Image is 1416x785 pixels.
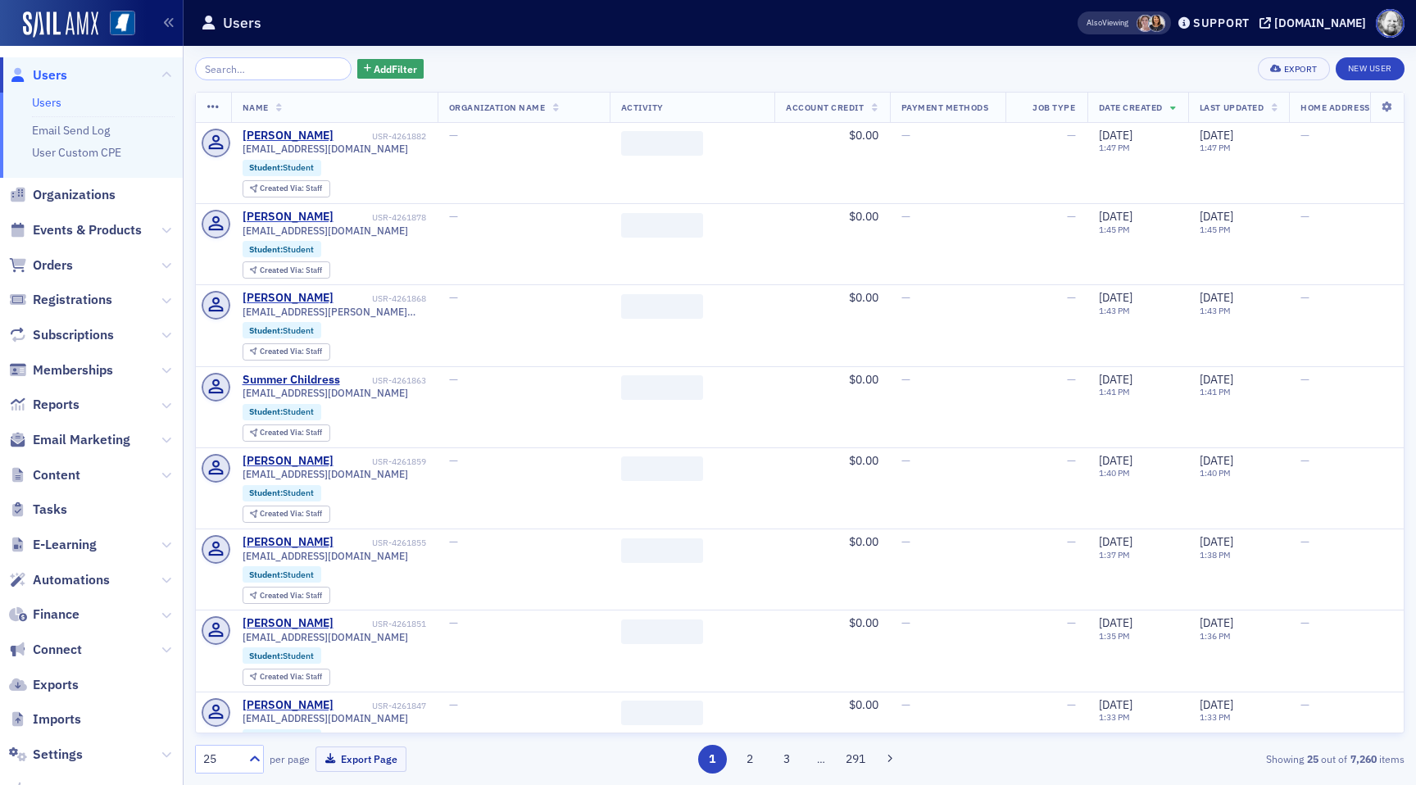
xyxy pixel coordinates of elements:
span: [DATE] [1200,615,1233,630]
a: Email Send Log [32,123,110,138]
span: — [449,128,458,143]
div: 25 [203,751,239,768]
span: ‌ [621,131,703,156]
span: — [901,209,910,224]
span: Noma Burge [1148,15,1165,32]
a: Student:Student [249,406,314,417]
span: Created Via : [260,508,306,519]
a: E-Learning [9,536,97,554]
span: Date Created [1099,102,1163,113]
a: [PERSON_NAME] [243,454,334,469]
div: USR-4261878 [336,212,426,223]
span: [DATE] [1200,534,1233,549]
span: — [1300,372,1309,387]
div: Created Via: Staff [243,587,330,604]
span: — [1300,128,1309,143]
a: Exports [9,676,79,694]
a: [PERSON_NAME] [243,129,334,143]
span: Registrations [33,291,112,309]
span: ‌ [621,375,703,400]
a: [PERSON_NAME] [243,291,334,306]
span: Created Via : [260,183,306,193]
span: — [449,290,458,305]
div: Showing out of items [1013,751,1405,766]
a: Summer Childress [243,373,340,388]
div: Staff [260,184,322,193]
span: [DATE] [1200,372,1233,387]
img: SailAMX [23,11,98,38]
span: — [1067,534,1076,549]
span: [DATE] [1099,372,1132,387]
time: 1:45 PM [1099,224,1130,235]
span: Organization Name [449,102,546,113]
time: 1:41 PM [1099,386,1130,397]
span: E-Learning [33,536,97,554]
span: $0.00 [849,128,878,143]
span: Profile [1376,9,1405,38]
a: Automations [9,571,110,589]
a: Settings [9,746,83,764]
img: SailAMX [110,11,135,36]
span: — [1067,697,1076,712]
span: — [1067,290,1076,305]
span: Activity [621,102,664,113]
span: [DATE] [1200,209,1233,224]
div: Staff [260,510,322,519]
span: — [1067,453,1076,468]
div: Also [1087,17,1102,28]
span: [EMAIL_ADDRESS][DOMAIN_NAME] [243,143,408,155]
span: [DATE] [1200,290,1233,305]
span: Last Updated [1200,102,1264,113]
span: — [1067,209,1076,224]
a: Content [9,466,80,484]
time: 1:35 PM [1099,630,1130,642]
button: [DOMAIN_NAME] [1259,17,1372,29]
span: Events & Products [33,221,142,239]
span: [EMAIL_ADDRESS][DOMAIN_NAME] [243,387,408,399]
span: — [1300,290,1309,305]
span: Imports [33,710,81,728]
span: [DATE] [1200,128,1233,143]
div: Staff [260,592,322,601]
span: [DATE] [1099,209,1132,224]
a: View Homepage [98,11,135,39]
a: Student:Student [249,732,314,742]
span: $0.00 [849,209,878,224]
span: Student : [249,731,283,742]
span: Student : [249,161,283,173]
time: 1:43 PM [1200,305,1231,316]
span: [EMAIL_ADDRESS][DOMAIN_NAME] [243,468,408,480]
div: [PERSON_NAME] [243,698,334,713]
span: — [901,615,910,630]
a: [PERSON_NAME] [243,535,334,550]
span: — [901,372,910,387]
span: Exports [33,676,79,694]
a: Email Marketing [9,431,130,449]
div: Staff [260,347,322,356]
span: — [449,209,458,224]
div: USR-4261882 [336,131,426,142]
span: $0.00 [849,615,878,630]
a: Organizations [9,186,116,204]
a: [PERSON_NAME] [243,616,334,631]
div: Student: [243,322,322,338]
time: 1:40 PM [1200,467,1231,479]
span: $0.00 [849,534,878,549]
span: Created Via : [260,427,306,438]
span: [DATE] [1099,453,1132,468]
span: Student : [249,569,283,580]
span: Payment Methods [901,102,989,113]
span: ‌ [621,619,703,644]
span: Student : [249,487,283,498]
span: — [449,372,458,387]
a: Student:Student [249,244,314,255]
span: — [449,697,458,712]
a: Student:Student [249,162,314,173]
a: Student:Student [249,325,314,336]
time: 1:33 PM [1200,711,1231,723]
h1: Users [223,13,261,33]
span: [DATE] [1200,453,1233,468]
